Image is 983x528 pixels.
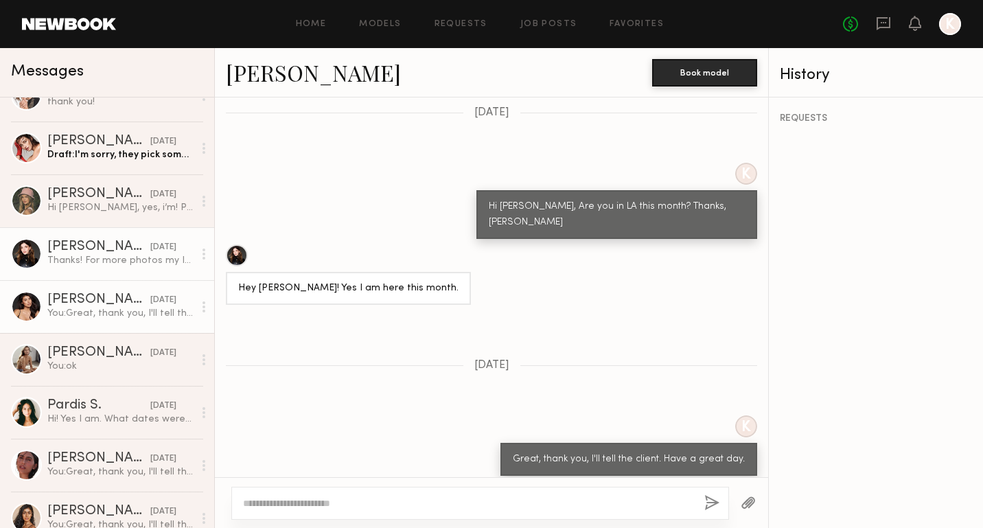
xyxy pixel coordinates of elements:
[47,452,150,466] div: [PERSON_NAME]
[150,347,176,360] div: [DATE]
[652,66,757,78] a: Book model
[47,346,150,360] div: [PERSON_NAME]
[150,452,176,466] div: [DATE]
[47,293,150,307] div: [PERSON_NAME]
[47,240,150,254] div: [PERSON_NAME]
[150,135,176,148] div: [DATE]
[780,67,972,83] div: History
[238,281,459,297] div: Hey [PERSON_NAME]! Yes I am here this month.
[226,58,401,87] a: [PERSON_NAME]
[47,466,194,479] div: You: Great, thank you, I'll tell the client. Have a great night.
[513,452,745,468] div: Great, thank you, I'll tell the client. Have a great day.
[47,95,194,108] div: thank you!
[150,294,176,307] div: [DATE]
[150,188,176,201] div: [DATE]
[939,13,961,35] a: K
[47,148,194,161] div: Draft: I'm sorry, they pick someone else but I'll keep you in mind. If you ever want to do a test...
[474,360,509,371] span: [DATE]
[780,114,972,124] div: REQUESTS
[47,505,150,518] div: [PERSON_NAME]
[520,20,577,29] a: Job Posts
[150,241,176,254] div: [DATE]
[359,20,401,29] a: Models
[435,20,487,29] a: Requests
[47,187,150,201] div: [PERSON_NAME]
[296,20,327,29] a: Home
[47,254,194,267] div: Thanks! For more photos my IG is @nikki
[47,135,150,148] div: [PERSON_NAME]
[47,360,194,373] div: You: ok
[474,107,509,119] span: [DATE]
[47,413,194,426] div: Hi! Yes I am. What dates were you thinking?
[47,201,194,214] div: Hi [PERSON_NAME], yes, i’m! Please let me all the details, thank you!
[610,20,664,29] a: Favorites
[489,199,745,231] div: Hi [PERSON_NAME], Are you in LA this month? Thanks, [PERSON_NAME]
[150,400,176,413] div: [DATE]
[47,307,194,320] div: You: Great, thank you, I'll tell the client. Have a great day.
[47,399,150,413] div: Pardis S.
[150,505,176,518] div: [DATE]
[11,64,84,80] span: Messages
[652,59,757,87] button: Book model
